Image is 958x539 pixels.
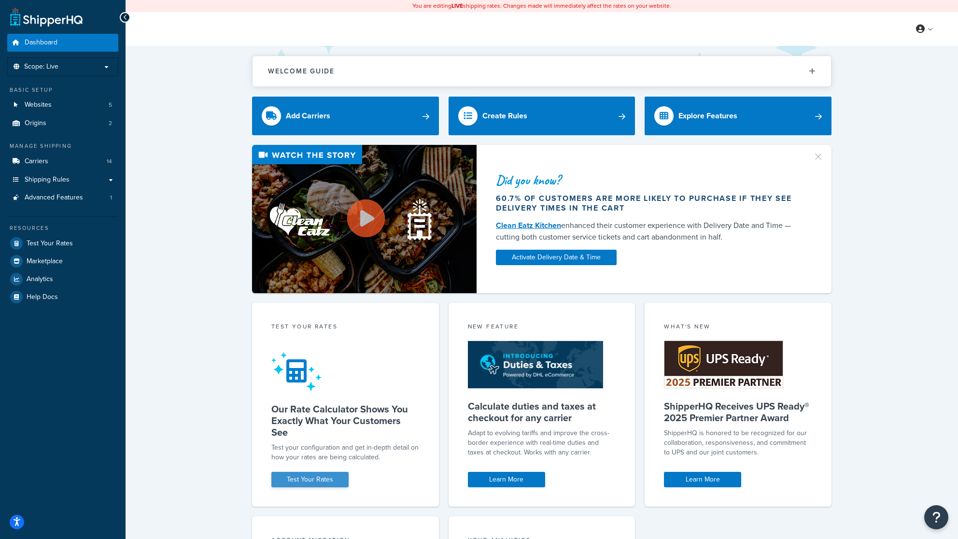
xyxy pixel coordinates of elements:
a: Activate Delivery Date & Time [496,250,617,265]
span: Shipping Rules [25,176,70,184]
div: enhanced their customer experience with Delivery Date and Time — cutting both customer service ti... [496,220,801,243]
button: Open Resource Center [924,505,948,529]
b: LIVE [451,1,463,10]
h5: ShipperHQ Receives UPS Ready® 2025 Premier Partner Award [664,400,812,424]
span: Carriers [25,157,48,166]
a: Shipping Rules [7,171,118,189]
a: Explore Features [645,97,831,135]
li: Websites [7,96,118,114]
div: Test your configuration and get in-depth detail on how your rates are being calculated. [271,443,420,462]
span: Marketplace [27,257,63,266]
span: Dashboard [25,39,57,47]
span: Advanced Features [25,194,83,202]
div: Add Carriers [286,109,330,123]
a: Advanced Features1 [7,189,118,207]
a: Test Your Rates [7,235,118,252]
p: ShipperHQ is honored to be recognized for our collaboration, responsiveness, and commitment to UP... [664,428,812,457]
a: Learn More [664,472,741,487]
h5: Our Rate Calculator Shows You Exactly What Your Customers See [271,403,420,438]
div: Did you know? [496,173,801,187]
p: Adapt to evolving tariffs and improve the cross-border experience with real-time duties and taxes... [468,428,616,457]
span: 5 [109,101,112,109]
div: 60.7% of customers are more likely to purchase if they see delivery times in the cart [496,194,801,213]
img: Video thumbnail [252,145,477,293]
span: Help Docs [27,293,58,301]
h5: Calculate duties and taxes at checkout for any carrier [468,400,616,424]
div: Resources [7,224,118,232]
div: What's New [664,322,812,333]
span: Origins [25,119,46,128]
div: New Feature [468,322,616,333]
span: 2 [109,119,112,128]
li: Origins [7,114,118,132]
a: Create Rules [449,97,635,135]
a: Help Docs [7,288,118,306]
div: Manage Shipping [7,142,118,150]
span: 1 [110,194,112,202]
a: Websites5 [7,96,118,114]
div: Explore Features [678,109,737,123]
a: Test Your Rates [271,472,349,487]
div: Test your rates [271,322,420,333]
li: Carriers [7,153,118,170]
a: Dashboard [7,34,118,52]
a: Learn More [468,472,545,487]
li: Advanced Features [7,189,118,207]
a: Clean Eatz Kitchen [496,220,561,231]
a: Carriers14 [7,153,118,170]
a: Analytics [7,270,118,288]
span: Scope: Live [24,63,58,71]
a: Marketplace [7,253,118,270]
button: Welcome Guide [253,56,831,86]
h2: Welcome Guide [268,68,335,75]
div: Basic Setup [7,86,118,94]
span: Analytics [27,275,53,284]
div: Create Rules [482,109,527,123]
span: Websites [25,101,52,109]
span: Test Your Rates [27,240,73,248]
a: Origins2 [7,114,118,132]
a: Add Carriers [252,97,439,135]
span: 14 [107,157,112,166]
